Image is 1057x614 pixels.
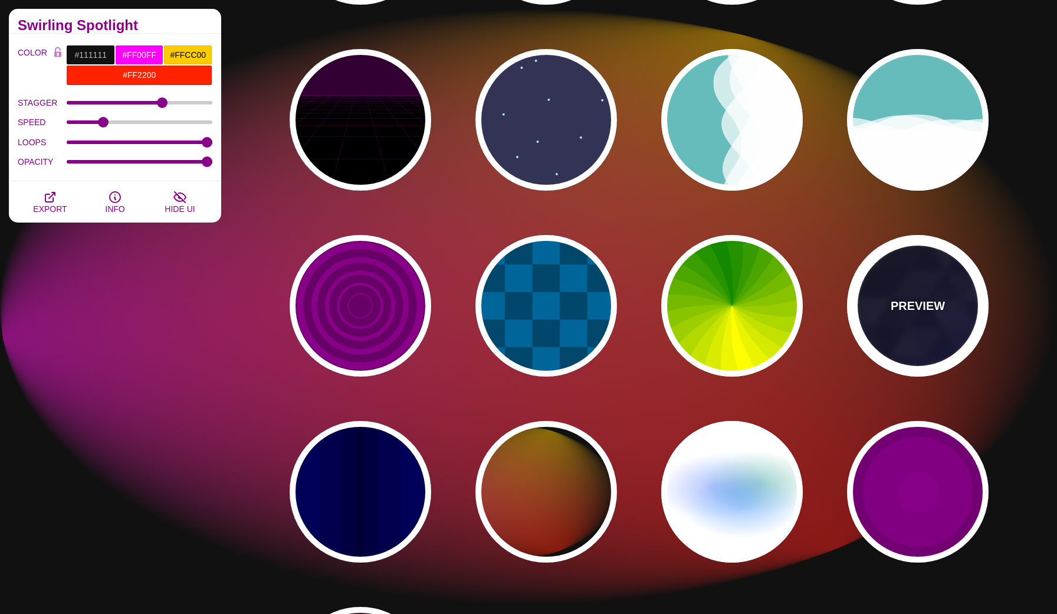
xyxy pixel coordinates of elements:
[165,204,195,214] span: HIDE UI
[661,235,803,377] button: a pinwheel background that spins
[661,49,803,191] button: vertical flowing waves animated divider
[49,45,67,61] button: Color Lock
[147,181,212,223] button: HIDE UI
[18,21,212,30] h2: Swirling Spotlight
[475,49,617,191] button: dancing particle loopdancing particle loop
[290,49,431,191] button: a flat 3d-like background animation that looks to the horizon
[18,181,83,223] button: EXPORT
[18,154,67,169] label: OPACITY
[18,95,67,110] label: STAGGER
[475,421,617,563] button: an oval that spins with an everchanging gradient
[18,135,67,150] label: LOOPS
[18,115,67,130] label: SPEED
[83,181,147,223] button: INFO
[847,49,989,191] button: horizontal flowing waves animated divider
[475,235,617,377] button: blue chessboard pattern with seamless transforming loop
[290,421,431,563] button: blue curtain animation effect
[891,297,945,315] p: PREVIEW
[290,235,431,377] button: animated sequence of ripples
[18,45,49,86] label: COLOR
[105,204,124,214] span: INFO
[847,421,989,563] button: purple embedded circles that ripple out
[661,421,803,563] button: a subtle prismatic blur that spins
[33,204,67,214] span: EXPORT
[847,235,989,377] button: PREVIEWtriangle pattern then glows dark magical colors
